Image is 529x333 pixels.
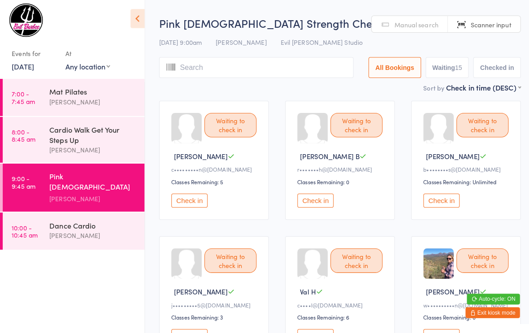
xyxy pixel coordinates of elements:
span: Scanner input [465,23,506,32]
button: All Bookings [364,60,416,81]
img: Evil Barbee Personal Training [9,7,43,40]
span: Val H [297,287,312,297]
span: Manual search [390,23,434,32]
span: [PERSON_NAME] [172,153,225,163]
span: [PERSON_NAME] [213,41,264,50]
button: Check in [169,195,205,209]
h2: Pink [DEMOGRAPHIC_DATA] Strength Check-in [157,19,515,34]
div: [PERSON_NAME] [49,195,135,205]
div: Waiting to check in [327,249,378,273]
button: Auto-cycle: ON [462,294,514,305]
time: 8:00 - 8:45 am [12,130,35,145]
div: c•••••••••n@[DOMAIN_NAME] [169,167,256,175]
span: [PERSON_NAME] [421,287,474,297]
div: [PERSON_NAME] [49,147,135,157]
button: Waiting15 [421,60,464,81]
button: Exit kiosk mode [460,307,514,318]
a: [DATE] [12,64,34,74]
div: Dance Cardio [49,221,135,231]
div: Waiting to check in [202,249,254,273]
div: Pink [DEMOGRAPHIC_DATA] Strength [49,173,135,195]
a: 8:00 -8:45 amCardio Walk Get Your Steps Up[PERSON_NAME] [3,119,143,164]
div: Mat Pilates [49,89,135,99]
a: 10:00 -10:45 amDance Cardio[PERSON_NAME] [3,214,143,251]
div: Check in time (DESC) [441,85,515,95]
img: image1657154762.png [419,249,449,279]
span: Evil [PERSON_NAME] Studio [278,41,359,50]
div: Classes Remaining: 0 [419,313,506,321]
button: Check in [419,195,455,209]
time: 9:00 - 9:45 am [12,177,35,191]
span: [DATE] 9:00am [157,41,199,50]
div: Waiting to check in [451,115,503,139]
div: Classes Remaining: 3 [169,313,256,321]
div: j•••••••••5@[DOMAIN_NAME] [169,301,256,309]
time: 7:00 - 7:45 am [12,93,35,107]
button: Check in [294,195,330,209]
div: Classes Remaining: 5 [169,179,256,187]
div: [PERSON_NAME] [49,231,135,242]
span: [PERSON_NAME] [172,287,225,297]
div: Classes Remaining: 6 [294,313,381,321]
div: At [65,49,109,64]
a: 9:00 -9:45 amPink [DEMOGRAPHIC_DATA] Strength[PERSON_NAME] [3,165,143,213]
div: 15 [450,67,457,74]
div: Classes Remaining: 0 [294,179,381,187]
div: w••••••••••n@[DOMAIN_NAME] [419,301,506,309]
div: b••••••••s@[DOMAIN_NAME] [419,167,506,175]
div: Events for [12,49,56,64]
time: 10:00 - 10:45 am [12,225,37,239]
label: Sort by [419,86,439,95]
span: [PERSON_NAME] B [297,153,356,163]
div: Waiting to check in [202,115,254,139]
div: [PERSON_NAME] [49,99,135,109]
div: Cardio Walk Get Your Steps Up [49,127,135,147]
div: r•••••••h@[DOMAIN_NAME] [294,167,381,175]
span: [PERSON_NAME] [421,153,474,163]
div: Waiting to check in [451,249,503,273]
div: c••••l@[DOMAIN_NAME] [294,301,381,309]
div: Waiting to check in [327,115,378,139]
div: Classes Remaining: Unlimited [419,179,506,187]
a: 7:00 -7:45 amMat Pilates[PERSON_NAME] [3,82,143,118]
div: Any location [65,64,109,74]
input: Search [157,60,350,81]
button: Checked in [468,60,515,81]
